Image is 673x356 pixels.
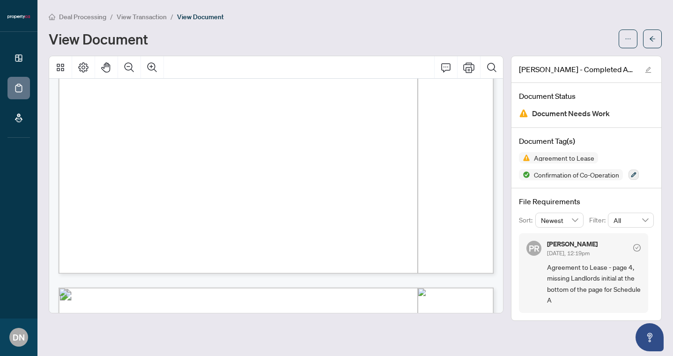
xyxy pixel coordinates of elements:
[649,36,656,42] span: arrow-left
[625,36,631,42] span: ellipsis
[519,215,535,225] p: Sort:
[519,109,528,118] img: Document Status
[532,107,610,120] span: Document Needs Work
[49,14,55,20] span: home
[530,171,623,178] span: Confirmation of Co-Operation
[13,331,25,344] span: DN
[519,135,654,147] h4: Document Tag(s)
[519,169,530,180] img: Status Icon
[530,155,598,161] span: Agreement to Lease
[547,262,641,306] span: Agreement to Lease - page 4, missing Landlords initial at the bottom of the page for Schedule A
[59,13,106,21] span: Deal Processing
[519,196,654,207] h4: File Requirements
[117,13,167,21] span: View Transaction
[589,215,608,225] p: Filter:
[519,90,654,102] h4: Document Status
[547,250,590,257] span: [DATE], 12:19pm
[614,213,648,227] span: All
[110,11,113,22] li: /
[636,323,664,351] button: Open asap
[7,14,30,20] img: logo
[519,64,636,75] span: [PERSON_NAME] - Completed Agreement to Lease and Confirmation of Co-op.pdf
[519,152,530,163] img: Status Icon
[170,11,173,22] li: /
[547,241,598,247] h5: [PERSON_NAME]
[177,13,224,21] span: View Document
[633,244,641,252] span: check-circle
[541,213,578,227] span: Newest
[645,67,651,73] span: edit
[49,31,148,46] h1: View Document
[529,242,540,255] span: PR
